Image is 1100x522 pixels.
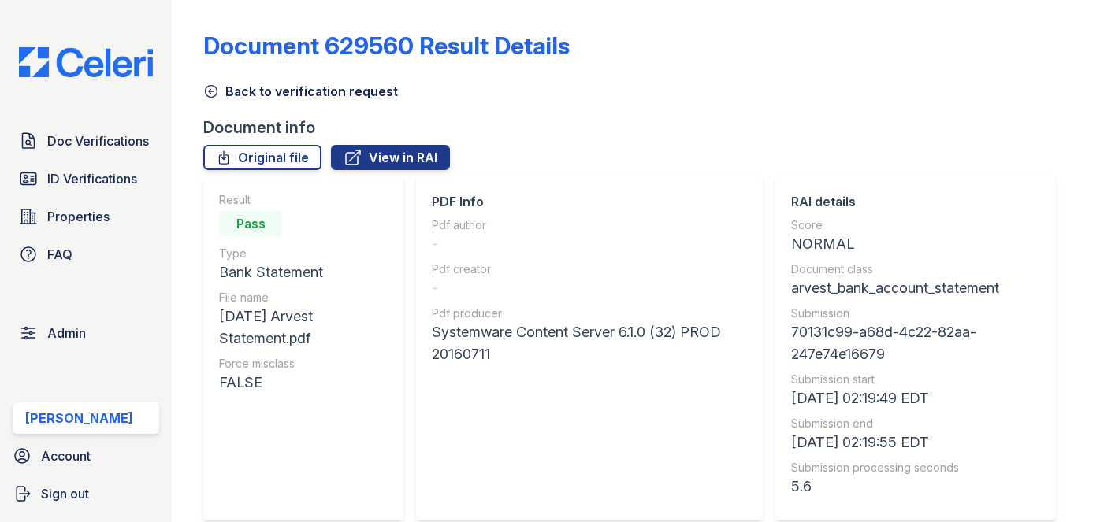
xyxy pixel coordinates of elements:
[432,261,748,277] div: Pdf creator
[47,207,110,226] span: Properties
[791,387,1040,409] div: [DATE] 02:19:49 EDT
[791,217,1040,233] div: Score
[219,356,387,372] div: Force misclass
[432,233,748,255] div: -
[791,261,1040,277] div: Document class
[432,321,748,365] div: Systemware Content Server 6.1.0 (32) PROD 20160711
[791,192,1040,211] div: RAI details
[203,82,398,101] a: Back to verification request
[13,317,159,349] a: Admin
[219,290,387,305] div: File name
[791,305,1040,321] div: Submission
[13,163,159,194] a: ID Verifications
[432,277,748,299] div: -
[203,117,1068,139] div: Document info
[791,233,1040,255] div: NORMAL
[432,192,748,211] div: PDF Info
[791,431,1040,454] div: [DATE] 02:19:55 EDT
[219,192,387,208] div: Result
[791,416,1040,431] div: Submission end
[791,321,1040,365] div: 70131c99-a68d-4c22-82aa-247e74e16679
[6,440,165,472] a: Account
[219,261,387,283] div: Bank Statement
[791,476,1040,498] div: 5.6
[432,217,748,233] div: Pdf author
[41,484,89,503] span: Sign out
[791,277,1040,299] div: arvest_bank_account_statement
[219,246,387,261] div: Type
[203,145,321,170] a: Original file
[219,211,282,236] div: Pass
[219,305,387,350] div: [DATE] Arvest Statement.pdf
[47,131,149,150] span: Doc Verifications
[47,324,86,342] span: Admin
[13,201,159,232] a: Properties
[331,145,450,170] a: View in RAI
[13,239,159,270] a: FAQ
[47,169,137,188] span: ID Verifications
[25,409,133,428] div: [PERSON_NAME]
[219,372,387,394] div: FALSE
[6,478,165,509] a: Sign out
[47,245,72,264] span: FAQ
[791,460,1040,476] div: Submission processing seconds
[6,47,165,77] img: CE_Logo_Blue-a8612792a0a2168367f1c8372b55b34899dd931a85d93a1a3d3e32e68fde9ad4.png
[432,305,748,321] div: Pdf producer
[791,372,1040,387] div: Submission start
[41,446,91,465] span: Account
[13,125,159,157] a: Doc Verifications
[203,31,570,60] a: Document 629560 Result Details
